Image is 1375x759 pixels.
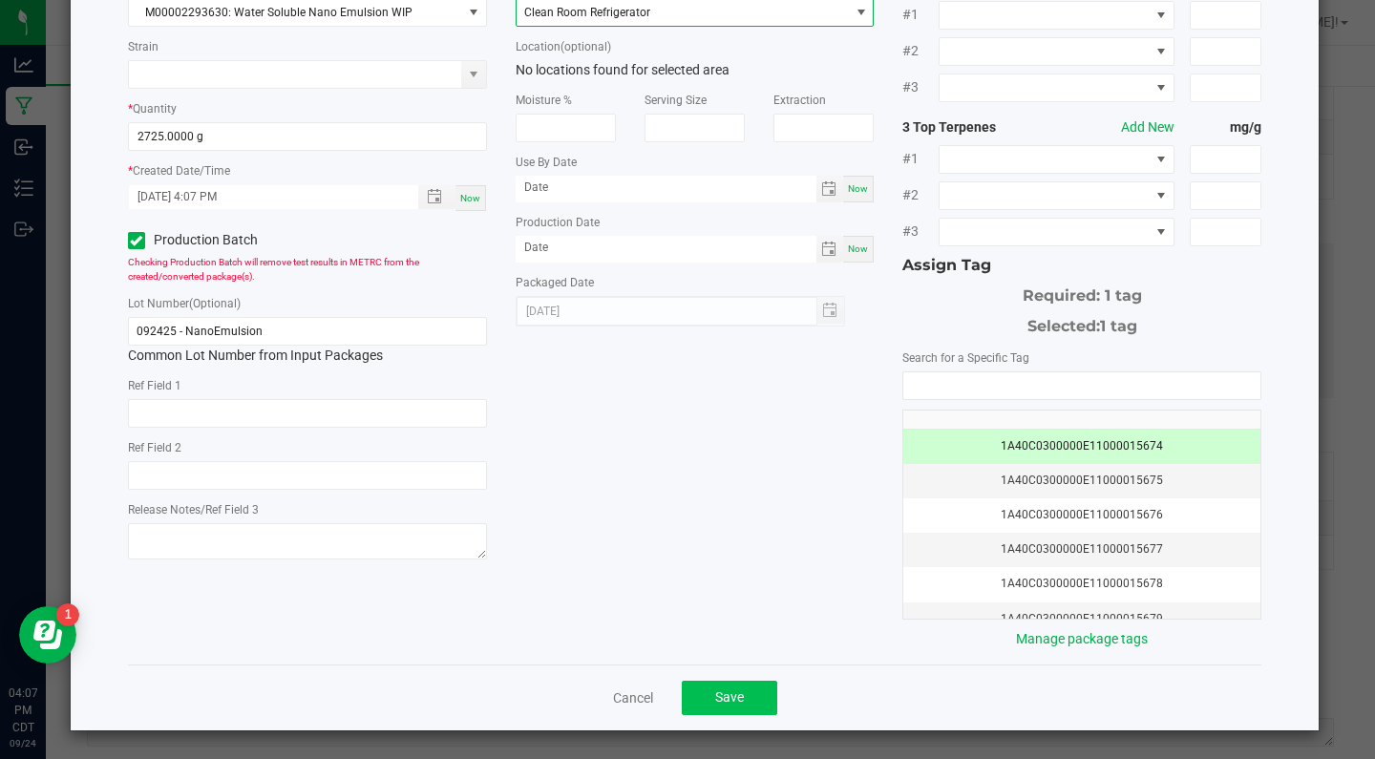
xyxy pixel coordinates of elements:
[645,92,707,109] label: Serving Size
[418,185,455,209] span: Toggle popup
[516,176,816,200] input: Date
[128,295,241,312] label: Lot Number
[1100,317,1137,335] span: 1 tag
[1016,631,1148,646] a: Manage package tags
[816,236,844,263] span: Toggle calendar
[915,472,1249,490] div: 1A40C0300000E11000015675
[902,307,1261,338] div: Selected:
[561,40,611,53] span: (optional)
[915,540,1249,559] div: 1A40C0300000E11000015677
[848,243,868,254] span: Now
[128,317,487,366] div: Common Lot Number from Input Packages
[516,38,611,55] label: Location
[902,77,939,97] span: #3
[902,277,1261,307] div: Required: 1 tag
[613,688,653,707] a: Cancel
[128,257,419,282] span: Checking Production Batch will remove test results in METRC from the created/converted package(s).
[902,349,1029,367] label: Search for a Specific Tag
[902,41,939,61] span: #2
[915,437,1249,455] div: 1A40C0300000E11000015674
[129,185,398,209] input: Created Datetime
[1190,117,1261,137] strong: mg/g
[848,183,868,194] span: Now
[133,100,177,117] label: Quantity
[128,38,159,55] label: Strain
[902,221,939,242] span: #3
[902,254,1261,277] div: Assign Tag
[903,372,1260,399] input: NO DATA FOUND
[939,145,1174,174] span: NO DATA FOUND
[128,377,181,394] label: Ref Field 1
[516,154,577,171] label: Use By Date
[902,185,939,205] span: #2
[189,297,241,310] span: (Optional)
[939,37,1174,66] span: NO DATA FOUND
[939,74,1174,102] span: NO DATA FOUND
[902,149,939,169] span: #1
[460,193,480,203] span: Now
[682,681,777,715] button: Save
[516,92,572,109] label: Moisture %
[915,506,1249,524] div: 1A40C0300000E11000015676
[915,610,1249,628] div: 1A40C0300000E11000015679
[524,6,650,19] span: Clean Room Refrigerator
[939,1,1174,30] span: NO DATA FOUND
[133,162,230,179] label: Created Date/Time
[516,274,594,291] label: Packaged Date
[816,176,844,202] span: Toggle calendar
[128,230,293,250] label: Production Batch
[915,575,1249,593] div: 1A40C0300000E11000015678
[939,218,1174,246] span: NO DATA FOUND
[902,5,939,25] span: #1
[19,606,76,664] iframe: Resource center
[516,62,730,77] span: No locations found for selected area
[516,236,816,260] input: Date
[516,214,600,231] label: Production Date
[902,117,1046,137] strong: 3 Top Terpenes
[939,181,1174,210] span: NO DATA FOUND
[773,92,826,109] label: Extraction
[1121,117,1174,137] button: Add New
[128,439,181,456] label: Ref Field 2
[715,689,744,705] span: Save
[56,603,79,626] iframe: Resource center unread badge
[128,501,259,518] label: Release Notes/Ref Field 3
